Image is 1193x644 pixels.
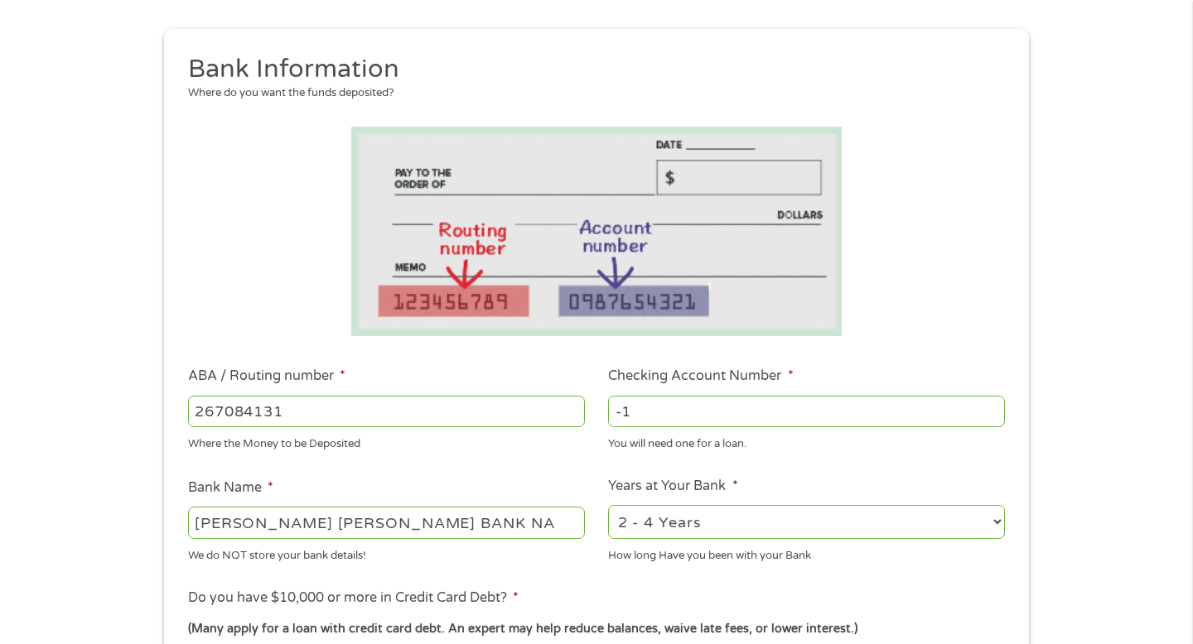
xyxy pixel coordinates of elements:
[608,430,1005,453] div: You will need one for a loan.
[188,85,993,102] div: Where do you want the funds deposited?
[188,589,519,607] label: Do you have $10,000 or more in Credit Card Debt?
[188,541,585,564] div: We do NOT store your bank details!
[351,127,842,336] img: Routing number location
[608,541,1005,564] div: How long Have you been with your Bank
[188,53,993,86] h2: Bank Information
[188,368,345,385] label: ABA / Routing number
[188,396,585,427] input: 263177916
[188,430,585,453] div: Where the Money to be Deposited
[188,479,273,497] label: Bank Name
[608,396,1005,427] input: 345634636
[608,368,793,385] label: Checking Account Number
[188,620,1005,638] div: (Many apply for a loan with credit card debt. An expert may help reduce balances, waive late fees...
[608,478,737,495] label: Years at Your Bank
